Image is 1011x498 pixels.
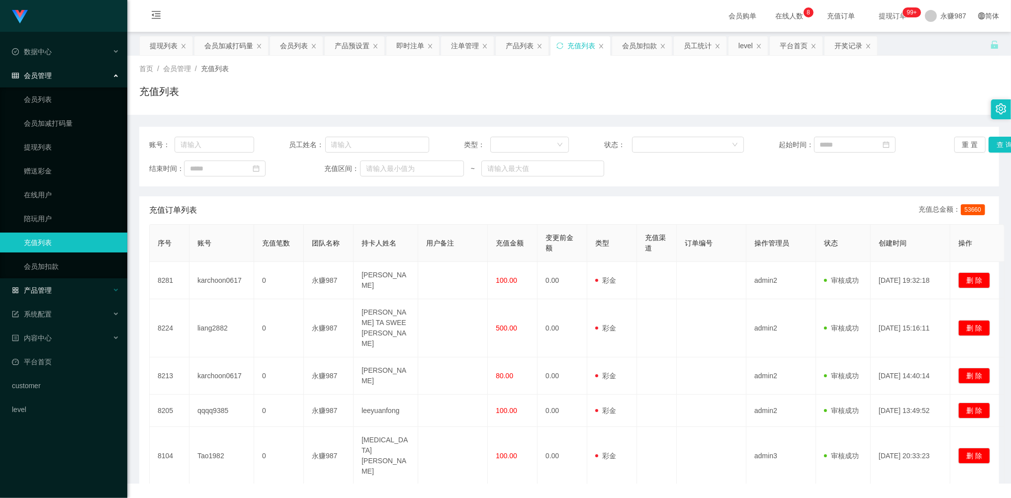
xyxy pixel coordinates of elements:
span: 充值列表 [201,65,229,73]
td: [DATE] 20:33:23 [871,427,950,485]
span: 起始时间： [779,140,814,150]
i: 图标: close [660,43,666,49]
div: 2021 [135,461,1003,472]
div: 产品预设置 [335,36,369,55]
span: 用户备注 [426,239,454,247]
span: 彩金 [595,407,616,415]
a: level [12,400,119,419]
i: 图标: close [865,43,871,49]
div: 提现列表 [150,36,178,55]
span: ~ [464,164,481,174]
span: 53660 [961,204,985,215]
span: 500.00 [496,324,517,332]
i: 图标: close [311,43,317,49]
button: 删 除 [958,403,990,418]
i: 图标: check-circle-o [12,48,19,55]
div: 开奖记录 [834,36,862,55]
a: 陪玩用户 [24,209,119,229]
a: customer [12,376,119,396]
td: leeyuanfong [354,395,418,427]
td: 永赚987 [304,395,354,427]
span: 审核成功 [824,407,859,415]
span: 状态： [604,140,632,150]
span: 彩金 [595,372,616,380]
i: 图标: close [372,43,378,49]
td: admin3 [746,427,816,485]
td: 永赚987 [304,357,354,395]
input: 请输入 [325,137,429,153]
a: 会员列表 [24,89,119,109]
td: 0.00 [538,299,587,357]
div: 即时注单 [396,36,424,55]
td: 0.00 [538,395,587,427]
div: 员工统计 [684,36,712,55]
span: 员工姓名： [289,140,325,150]
span: 充值订单 [823,12,860,19]
span: 充值区间： [324,164,360,174]
input: 请输入最大值 [481,161,604,176]
a: 会员加扣款 [24,256,119,276]
td: 0.00 [538,357,587,395]
span: 账号： [149,140,175,150]
div: 会员加扣款 [622,36,657,55]
span: 序号 [158,239,172,247]
span: 内容中心 [12,334,52,342]
span: 会员管理 [12,72,52,80]
td: admin2 [746,299,816,357]
span: 彩金 [595,276,616,284]
sup: 8 [804,7,814,17]
td: 8205 [150,395,189,427]
span: 充值订单列表 [149,204,197,216]
i: 图标: menu-fold [139,0,173,32]
div: 产品列表 [506,36,534,55]
i: 图标: close [811,43,817,49]
td: 0 [254,299,304,357]
td: karchoon0617 [189,262,254,299]
div: 注单管理 [451,36,479,55]
span: 彩金 [595,452,616,460]
span: 会员管理 [163,65,191,73]
td: [DATE] 15:16:11 [871,299,950,357]
span: 类型： [464,140,490,150]
span: 创建时间 [879,239,907,247]
span: / [195,65,197,73]
span: / [157,65,159,73]
span: 100.00 [496,452,517,460]
span: 充值金额 [496,239,524,247]
i: 图标: close [482,43,488,49]
i: 图标: appstore-o [12,287,19,294]
span: 彩金 [595,324,616,332]
span: 数据中心 [12,48,52,56]
td: 0 [254,262,304,299]
td: 永赚987 [304,262,354,299]
span: 审核成功 [824,324,859,332]
a: 会员加减打码量 [24,113,119,133]
i: 图标: close [256,43,262,49]
a: 在线用户 [24,185,119,205]
div: level [738,36,753,55]
td: [PERSON_NAME] TA SWEE [PERSON_NAME] [354,299,418,357]
div: 充值列表 [567,36,595,55]
td: [PERSON_NAME] [354,357,418,395]
td: [DATE] 14:40:14 [871,357,950,395]
a: 提现列表 [24,137,119,157]
td: [DATE] 13:49:52 [871,395,950,427]
a: 充值列表 [24,233,119,252]
sup: 240 [903,7,920,17]
img: logo.9652507e.png [12,10,28,24]
td: karchoon0617 [189,357,254,395]
span: 系统配置 [12,310,52,318]
span: 审核成功 [824,276,859,284]
td: 8281 [150,262,189,299]
i: 图标: down [557,142,563,149]
i: 图标: down [732,142,738,149]
td: 8224 [150,299,189,357]
i: 图标: close [427,43,433,49]
td: 0.00 [538,427,587,485]
td: 永赚987 [304,299,354,357]
td: 0 [254,427,304,485]
td: [PERSON_NAME] [354,262,418,299]
span: 在线人数 [771,12,809,19]
span: 类型 [595,239,609,247]
span: 首页 [139,65,153,73]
